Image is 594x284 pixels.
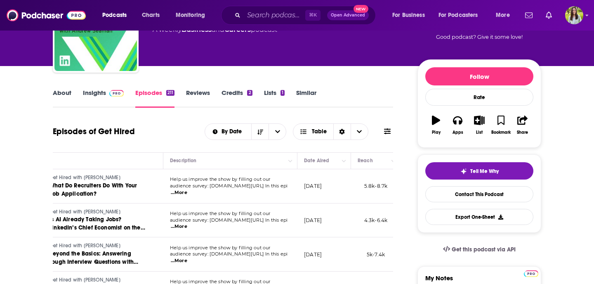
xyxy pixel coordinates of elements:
span: Get Hired with [PERSON_NAME] [49,277,120,283]
a: InsightsPodchaser Pro [83,89,124,108]
span: More [496,9,510,21]
button: open menu [433,9,490,22]
a: About [53,89,71,108]
button: Follow [425,67,533,85]
a: Lists1 [264,89,285,108]
img: User Profile [565,6,583,24]
span: For Business [392,9,425,21]
span: For Podcasters [438,9,478,21]
img: Podchaser Pro [109,90,124,97]
a: Contact This Podcast [425,186,533,202]
span: audience survey: [DOMAIN_NAME][URL] In this epi [170,251,288,257]
span: Podcasts [102,9,127,21]
button: Open AdvancedNew [327,10,369,20]
a: Similar [296,89,316,108]
h2: Choose List sort [205,123,287,140]
a: Get this podcast via API [436,239,522,260]
div: 2 [247,90,252,96]
span: Tell Me Why [470,168,499,175]
img: tell me why sparkle [460,168,467,175]
button: Bookmark [490,110,511,140]
p: [DATE] [304,251,322,258]
a: Get Hired with [PERSON_NAME] [49,208,148,216]
span: audience survey: [DOMAIN_NAME][URL] In this epi [170,217,288,223]
span: Help us improve the show by filling out our [170,245,270,251]
span: ...More [171,189,187,196]
a: Show notifications dropdown [522,8,536,22]
span: What Do Recruiters Do With Your Job Application? [49,182,137,197]
a: What Do Recruiters Do With Your Job Application? [49,182,148,198]
div: Bookmark [491,130,511,135]
div: 211 [166,90,174,96]
button: Apps [447,110,468,140]
button: Choose View [293,123,368,140]
div: Rate [425,89,533,106]
div: 1 [280,90,285,96]
div: Share [517,130,528,135]
span: Table [312,129,327,135]
span: 5k-7.4k [367,251,385,258]
button: open menu [387,9,435,22]
div: Apps [453,130,463,135]
a: Credits2 [222,89,252,108]
a: Is AI Already Taking Jobs? LinkedIn’s Chief Economist on the State of the Labor Market [49,215,148,232]
span: By Date [222,129,245,135]
span: Beyond the Basics: Answering Tough Interview Questions with Confidence [49,250,138,274]
button: open menu [97,9,137,22]
button: Column Actions [389,156,398,166]
input: Search podcasts, credits, & more... [244,9,305,22]
span: Logged in as meaghanyoungblood [565,6,583,24]
div: Search podcasts, credits, & more... [229,6,384,25]
span: Open Advanced [331,13,365,17]
div: Description [170,156,196,166]
span: Charts [142,9,160,21]
span: audience survey: [DOMAIN_NAME][URL] In this epi [170,183,288,189]
a: Pro website [524,269,538,277]
a: Beyond the Basics: Answering Tough Interview Questions with Confidence [49,250,148,266]
span: 4.3k-6.4k [364,217,388,223]
h1: Episodes of Get Hired [53,126,135,137]
a: Get Hired with [PERSON_NAME] [49,277,148,284]
button: open menu [269,124,286,140]
div: Reach [358,156,373,166]
span: ...More [171,258,187,264]
a: Reviews [186,89,210,108]
span: Get Hired with [PERSON_NAME] [49,243,120,248]
span: New [354,5,368,13]
a: Episodes211 [135,89,174,108]
span: Get Hired with [PERSON_NAME] [49,209,120,215]
a: Charts [137,9,165,22]
button: open menu [205,129,252,135]
span: Get Hired with [PERSON_NAME] [49,175,120,180]
button: Export One-Sheet [425,209,533,225]
span: Is AI Already Taking Jobs? LinkedIn’s Chief Economist on the State of the Labor Market [49,216,145,239]
span: Help us improve the show by filling out our [170,176,270,182]
span: ...More [171,223,187,230]
a: Show notifications dropdown [542,8,555,22]
img: Podchaser Pro [524,270,538,277]
button: open menu [170,9,216,22]
div: Play [432,130,441,135]
span: Monitoring [176,9,205,21]
span: Good podcast? Give it some love! [436,34,523,40]
button: Show profile menu [565,6,583,24]
button: List [469,110,490,140]
div: Date Aired [304,156,329,166]
p: [DATE] [304,182,322,189]
button: Column Actions [285,156,295,166]
span: 5.8k-8.7k [364,183,388,189]
button: Sort Direction [251,124,269,140]
a: Get Hired with [PERSON_NAME] [49,174,148,182]
button: tell me why sparkleTell Me Why [425,162,533,180]
div: List [476,130,483,135]
span: Help us improve the show by filling out our [170,211,270,216]
a: Get Hired with [PERSON_NAME] [49,242,148,250]
img: Podchaser - Follow, Share and Rate Podcasts [7,7,86,23]
span: ⌘ K [305,10,321,21]
button: Share [512,110,533,140]
span: Get this podcast via API [452,246,516,253]
button: Column Actions [339,156,349,166]
p: [DATE] [304,217,322,224]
